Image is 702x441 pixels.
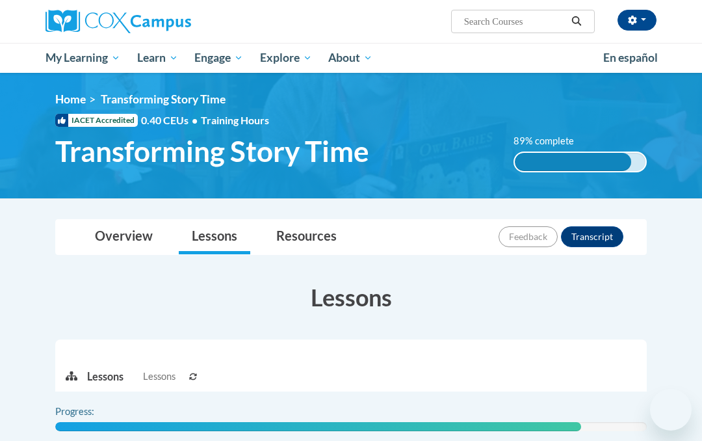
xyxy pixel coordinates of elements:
a: My Learning [37,43,129,73]
a: Cox Campus [45,10,236,33]
a: En español [595,44,666,72]
div: Main menu [36,43,666,73]
span: Transforming Story Time [55,134,369,168]
div: 89% complete [515,153,631,171]
a: About [320,43,382,73]
button: Feedback [499,226,558,247]
span: Engage [194,50,243,66]
a: Explore [252,43,320,73]
p: Lessons [87,369,123,384]
a: Home [55,92,86,106]
span: Learn [137,50,178,66]
span: Transforming Story Time [101,92,226,106]
span: IACET Accredited [55,114,138,127]
span: • [192,114,198,126]
button: Transcript [561,226,623,247]
iframe: Button to launch messaging window [650,389,692,431]
a: Engage [186,43,252,73]
button: Account Settings [617,10,656,31]
a: Lessons [179,220,250,254]
label: Progress: [55,405,130,419]
span: About [328,50,372,66]
span: Training Hours [201,114,269,126]
span: My Learning [45,50,120,66]
button: Search [567,14,586,29]
a: Overview [82,220,166,254]
a: Learn [129,43,187,73]
span: Lessons [143,369,175,384]
span: 0.40 CEUs [141,113,201,127]
span: En español [603,51,658,64]
h3: Lessons [55,281,647,314]
span: Explore [260,50,312,66]
a: Resources [263,220,350,254]
input: Search Courses [463,14,567,29]
label: 89% complete [513,134,588,148]
img: Cox Campus [45,10,191,33]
